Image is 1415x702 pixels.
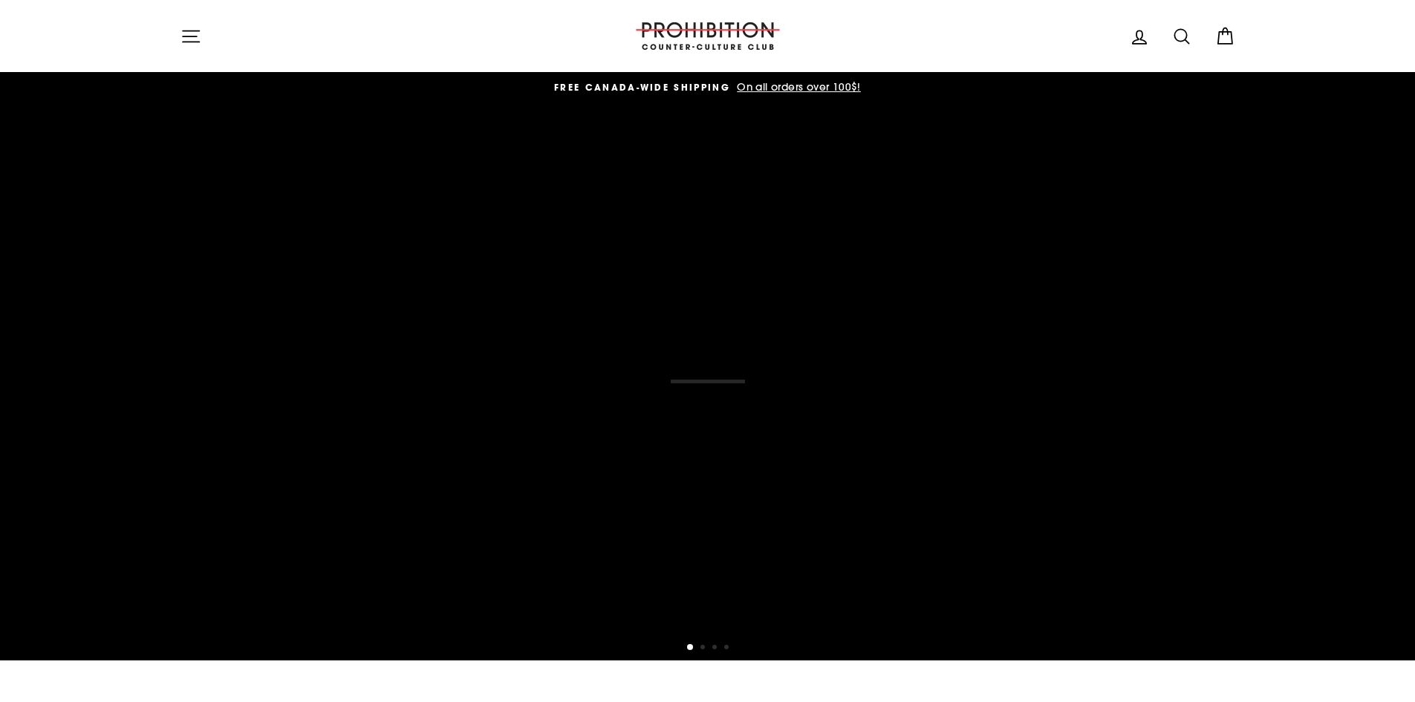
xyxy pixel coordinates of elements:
button: 4 [724,645,732,652]
img: PROHIBITION COUNTER-CULTURE CLUB [634,22,782,50]
button: 3 [712,645,720,652]
button: 2 [700,645,708,652]
span: On all orders over 100$! [733,80,861,94]
span: FREE CANADA-WIDE SHIPPING [554,81,730,94]
a: FREE CANADA-WIDE SHIPPING On all orders over 100$! [184,79,1232,96]
button: 1 [687,644,695,651]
